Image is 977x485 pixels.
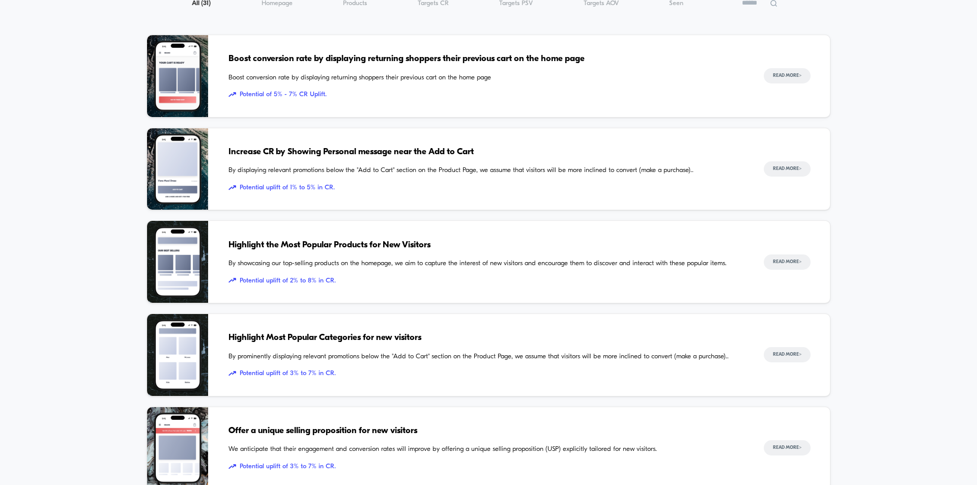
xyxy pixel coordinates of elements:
span: Potential uplift of 1% to 5% in CR. [228,183,743,193]
img: By prominently displaying relevant promotions below the "Add to Cart" section on the Product Page... [147,314,208,396]
span: Offer a unique selling proposition for new visitors [228,424,743,438]
span: Potential uplift of 3% to 7% in CR. [228,462,743,472]
span: Boost conversion rate by displaying returning shoppers their previous cart on the home page [228,73,743,83]
img: Boost conversion rate by displaying returning shoppers their previous cart on the home page [147,35,208,117]
span: Boost conversion rate by displaying returning shoppers their previous cart on the home page [228,52,743,66]
span: Potential uplift of 3% to 7% in CR. [228,368,743,379]
span: Increase CR by Showing Personal message near the Add to Cart [228,146,743,159]
span: Highlight Most Popular Categories for new visitors [228,331,743,345]
span: By prominently displaying relevant promotions below the "Add to Cart" section on the Product Page... [228,352,743,362]
span: Potential uplift of 2% to 8% in CR. [228,276,743,286]
span: By displaying relevant promotions below the "Add to Cart" section on the Product Page, we assume ... [228,165,743,176]
span: We anticipate that their engagement and conversion rates will improve by offering a unique sellin... [228,444,743,454]
button: Read More> [764,440,811,455]
span: Highlight the Most Popular Products for New Visitors [228,239,743,252]
img: By displaying relevant promotions below the "Add to Cart" section on the Product Page, we assume ... [147,128,208,210]
img: By showcasing our top-selling products on the homepage, we aim to capture the interest of new vis... [147,221,208,303]
button: Read More> [764,347,811,362]
button: Read More> [764,254,811,270]
button: Read More> [764,68,811,83]
span: Potential of 5% - 7% CR Uplift. [228,90,743,100]
span: By showcasing our top-selling products on the homepage, we aim to capture the interest of new vis... [228,259,743,269]
button: Read More> [764,161,811,177]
